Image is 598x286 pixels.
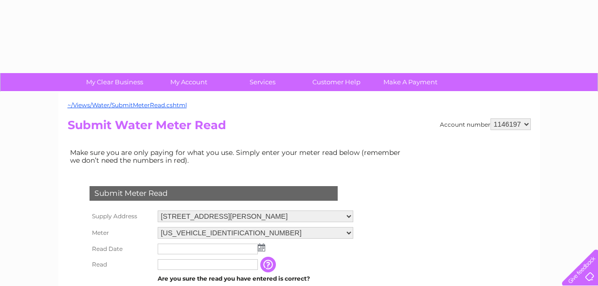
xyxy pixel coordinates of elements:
[87,241,155,257] th: Read Date
[260,257,278,272] input: Information
[68,146,408,167] td: Make sure you are only paying for what you use. Simply enter your meter read below (remember we d...
[74,73,155,91] a: My Clear Business
[440,118,531,130] div: Account number
[222,73,303,91] a: Services
[258,244,265,251] img: ...
[148,73,229,91] a: My Account
[68,118,531,137] h2: Submit Water Meter Read
[87,208,155,225] th: Supply Address
[296,73,377,91] a: Customer Help
[87,257,155,272] th: Read
[370,73,451,91] a: Make A Payment
[155,272,356,285] td: Are you sure the read you have entered is correct?
[87,225,155,241] th: Meter
[68,101,187,109] a: ~/Views/Water/SubmitMeterRead.cshtml
[90,186,338,201] div: Submit Meter Read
